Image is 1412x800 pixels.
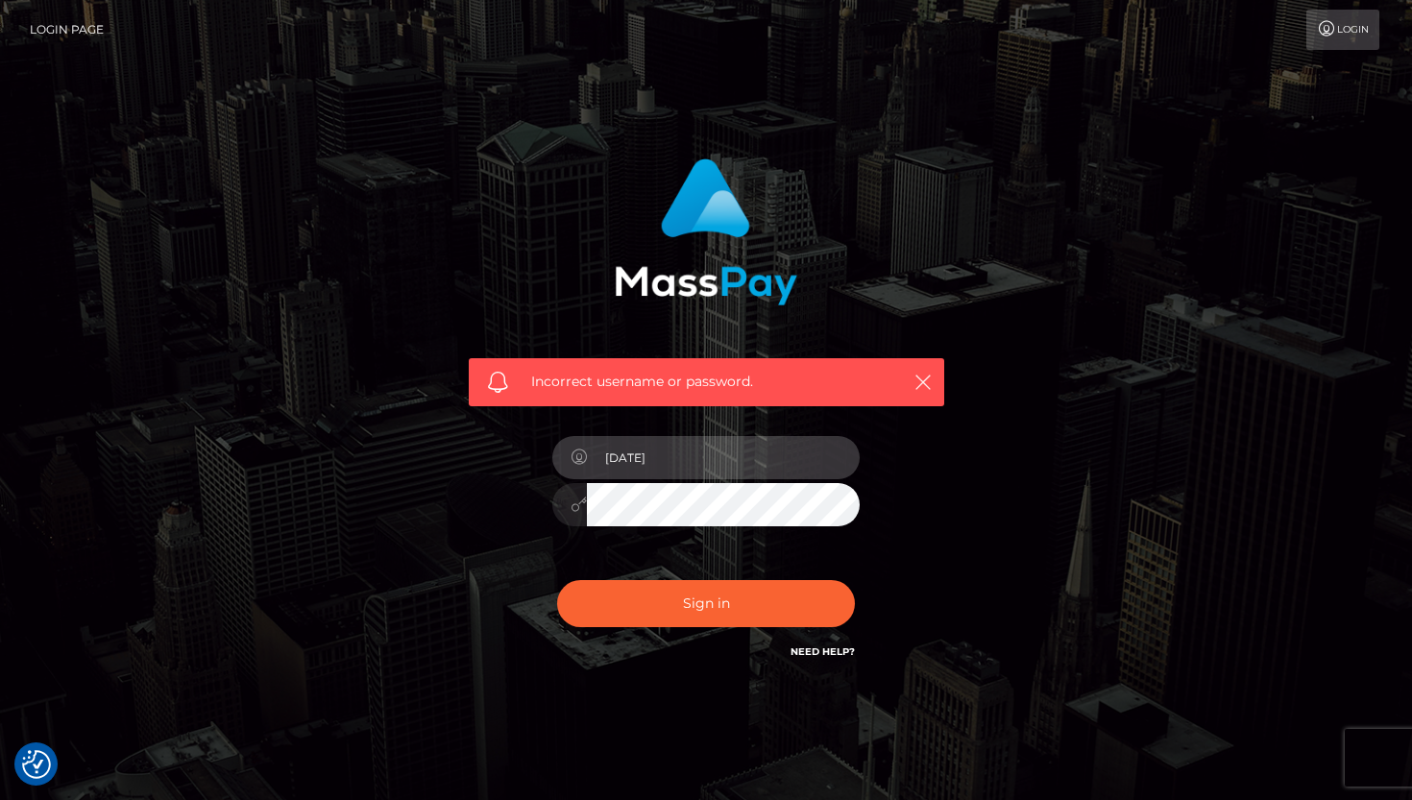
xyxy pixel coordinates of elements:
button: Consent Preferences [22,750,51,779]
a: Login [1306,10,1379,50]
img: Revisit consent button [22,750,51,779]
button: Sign in [557,580,855,627]
a: Need Help? [791,645,855,658]
a: Login Page [30,10,104,50]
img: MassPay Login [615,158,797,305]
span: Incorrect username or password. [531,372,882,392]
input: Username... [587,436,860,479]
